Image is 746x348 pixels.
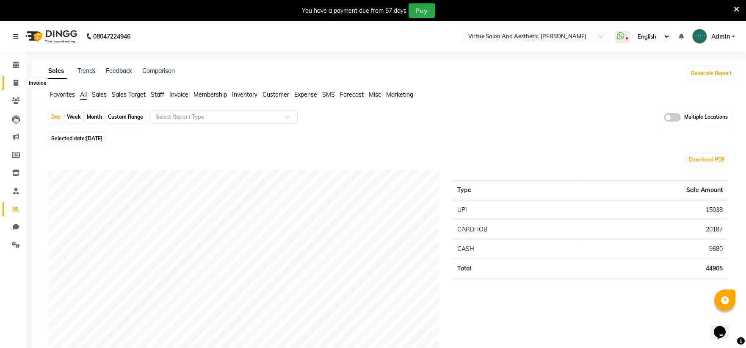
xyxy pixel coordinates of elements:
[50,91,75,98] span: Favorites
[452,200,580,220] td: UPI
[65,111,83,123] div: Week
[27,78,48,88] div: Invoice
[452,239,580,259] td: CASH
[452,220,580,239] td: CARD: IOB
[692,29,707,44] img: Admin
[49,133,105,144] span: Selected date:
[77,67,96,75] a: Trends
[580,259,728,278] td: 44905
[711,32,730,41] span: Admin
[710,314,738,340] iframe: chat widget
[580,200,728,220] td: 15038
[85,111,104,123] div: Month
[106,111,145,123] div: Custom Range
[580,220,728,239] td: 20187
[409,3,435,18] button: Pay
[340,91,364,98] span: Forecast
[112,91,146,98] span: Sales Target
[369,91,381,98] span: Misc
[687,154,727,166] button: Download PDF
[232,91,257,98] span: Inventory
[151,91,164,98] span: Staff
[580,239,728,259] td: 9680
[92,91,107,98] span: Sales
[93,25,130,48] b: 08047224946
[386,91,413,98] span: Marketing
[80,91,87,98] span: All
[688,67,734,79] button: Generate Report
[142,67,175,75] a: Comparison
[106,67,132,75] a: Feedback
[262,91,289,98] span: Customer
[294,91,317,98] span: Expense
[86,135,102,142] span: [DATE]
[49,111,63,123] div: Day
[684,113,728,122] span: Multiple Locations
[45,64,67,79] a: Sales
[452,259,580,278] td: Total
[302,6,407,15] div: You have a payment due from 57 days
[452,180,580,200] th: Type
[580,180,728,200] th: Sale Amount
[169,91,188,98] span: Invoice
[193,91,227,98] span: Membership
[22,25,80,48] img: logo
[322,91,335,98] span: SMS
